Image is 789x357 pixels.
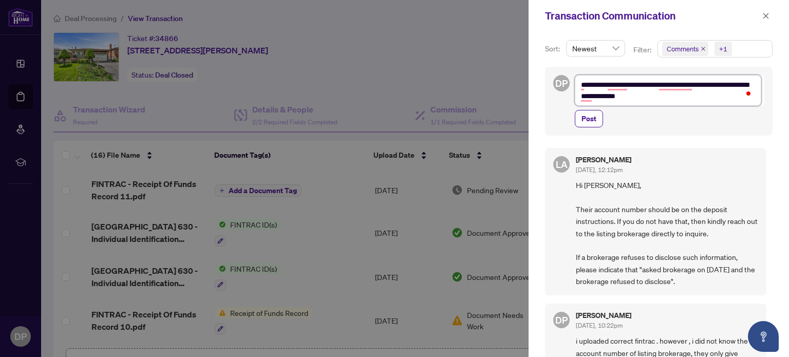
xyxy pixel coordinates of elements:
span: Post [581,110,596,127]
span: [DATE], 12:12pm [576,166,623,174]
span: Newest [572,41,619,56]
div: Transaction Communication [545,8,759,24]
p: Sort: [545,43,562,54]
span: LA [556,157,568,172]
span: Hi [PERSON_NAME], Their account number should be on the deposit instructions. If you do not have ... [576,179,758,287]
h5: [PERSON_NAME] [576,312,631,319]
span: [DATE], 10:22pm [576,322,623,329]
span: close [762,12,769,20]
button: Open asap [748,321,779,352]
div: +1 [719,44,727,54]
button: Post [575,110,603,127]
span: Comments [667,44,699,54]
textarea: To enrich screen reader interactions, please activate Accessibility in Grammarly extension settings [575,75,761,106]
span: close [701,46,706,51]
span: Comments [662,42,708,56]
span: DP [555,76,568,90]
p: Filter: [633,44,653,55]
h5: [PERSON_NAME] [576,156,631,163]
span: DP [555,313,568,327]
